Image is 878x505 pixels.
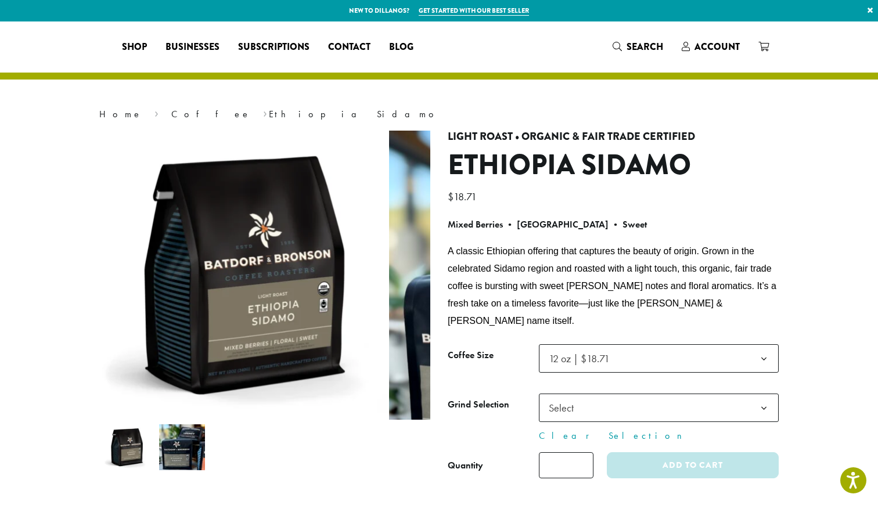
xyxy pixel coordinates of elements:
[539,394,779,422] span: Select
[695,40,740,53] span: Account
[171,108,251,120] a: Coffee
[104,424,150,470] img: Ethiopia Sidamo
[99,107,779,121] nav: Breadcrumb
[448,246,776,326] span: A classic Ethiopian offering that captures the beauty of origin. Grown in the celebrated Sidamo r...
[549,352,610,365] span: 12 oz | $18.71
[165,40,219,55] span: Businesses
[607,452,779,478] button: Add to cart
[328,40,370,55] span: Contact
[448,347,539,364] label: Coffee Size
[419,6,529,16] a: Get started with our best seller
[544,347,621,370] span: 12 oz | $18.71
[238,40,310,55] span: Subscriptions
[539,429,779,443] a: Clear Selection
[448,218,647,230] b: Mixed Berries • [GEOGRAPHIC_DATA] • Sweet
[448,190,454,203] span: $
[448,396,539,413] label: Grind Selection
[389,40,413,55] span: Blog
[99,108,142,120] a: Home
[627,40,663,53] span: Search
[539,344,779,373] span: 12 oz | $18.71
[122,40,147,55] span: Shop
[448,190,480,203] bdi: 18.71
[448,149,779,182] h1: Ethiopia Sidamo
[113,38,156,56] a: Shop
[603,37,672,56] a: Search
[159,424,205,470] img: Ethiopia Sidamo - Image 2
[448,131,779,143] h4: Light Roast • Organic & Fair Trade Certified
[448,459,483,472] div: Quantity
[154,103,159,121] span: ›
[539,452,593,478] input: Product quantity
[263,103,267,121] span: ›
[544,396,585,419] span: Select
